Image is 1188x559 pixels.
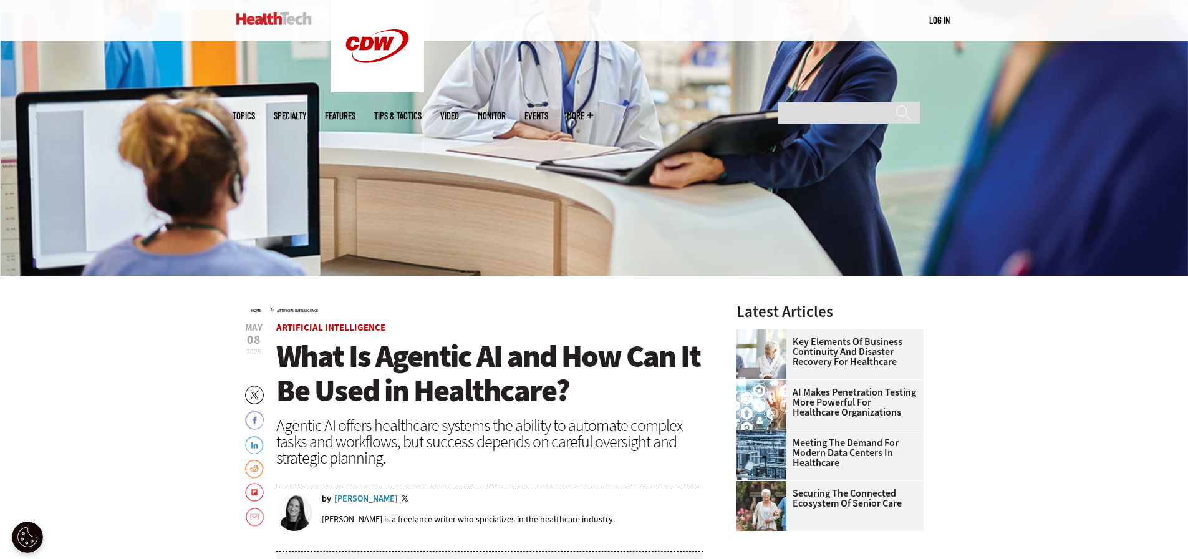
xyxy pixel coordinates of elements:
a: Video [440,111,459,120]
img: engineer with laptop overlooking data center [736,430,786,480]
a: Artificial Intelligence [276,321,385,334]
a: Events [524,111,548,120]
a: Securing the Connected Ecosystem of Senior Care [736,489,916,508]
div: » [251,304,704,314]
span: May [245,323,263,333]
a: CDW [331,82,424,95]
a: Features [325,111,355,120]
div: User menu [929,14,950,27]
a: AI Makes Penetration Testing More Powerful for Healthcare Organizations [736,387,916,417]
a: Home [251,308,261,313]
span: What Is Agentic AI and How Can It Be Used in Healthcare? [276,336,700,411]
a: Meeting the Demand for Modern Data Centers in Healthcare [736,438,916,468]
img: Home [236,12,312,25]
div: Cookie Settings [12,522,43,553]
button: Open Preferences [12,522,43,553]
img: Erin Laviola [276,495,312,531]
a: Twitter [401,495,412,505]
a: Log in [929,14,950,26]
a: [PERSON_NAME] [334,495,398,503]
a: nurse walks with senior woman through a garden [736,481,793,491]
a: engineer with laptop overlooking data center [736,430,793,440]
span: 08 [245,334,263,346]
img: Healthcare and hacking concept [736,380,786,430]
div: Agentic AI offers healthcare systems the ability to automate complex tasks and workflows, but suc... [276,417,704,466]
img: incident response team discusses around a table [736,329,786,379]
span: More [567,111,593,120]
img: nurse walks with senior woman through a garden [736,481,786,531]
span: 2025 [246,347,261,357]
a: MonITor [478,111,506,120]
span: by [322,495,331,503]
a: Artificial Intelligence [277,308,318,313]
span: Specialty [274,111,306,120]
h3: Latest Articles [736,304,924,319]
a: Healthcare and hacking concept [736,380,793,390]
a: Key Elements of Business Continuity and Disaster Recovery for Healthcare [736,337,916,367]
a: incident response team discusses around a table [736,329,793,339]
p: [PERSON_NAME] is a freelance writer who specializes in the healthcare industry. [322,513,615,525]
a: Tips & Tactics [374,111,422,120]
span: Topics [233,111,255,120]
